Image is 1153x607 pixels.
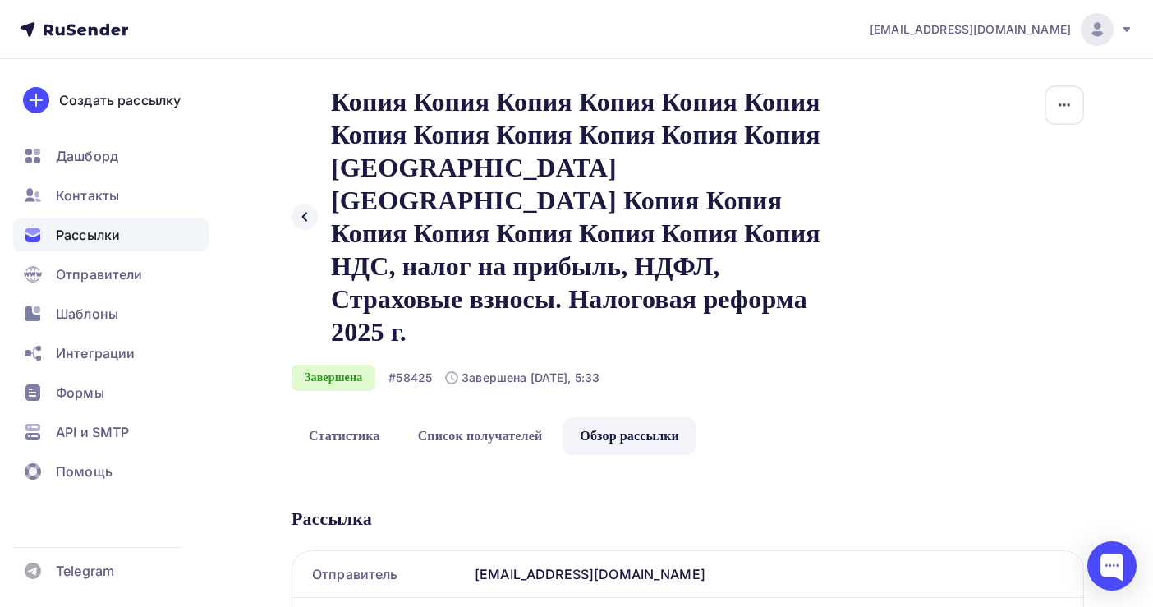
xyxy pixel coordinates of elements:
a: Список получателей [406,417,581,455]
h2: Копия Копия Копия Копия Копия Копия Копия Копия Копия Копия Копия Копия [GEOGRAPHIC_DATA] [GEOGRA... [331,85,827,348]
span: API и SMTP [56,422,129,442]
a: Дашборд [13,140,209,172]
a: Формы [13,376,209,409]
div: Завершена [292,365,384,391]
div: #58425 [397,370,440,386]
span: Контакты [56,186,119,205]
a: Обзор рассылки [584,417,729,455]
a: Рассылки [13,218,209,251]
span: Интеграции [56,343,135,363]
span: Шаблоны [56,304,118,324]
a: Шаблоны [13,297,209,330]
a: Контакты [13,179,209,212]
span: Рассылки [56,225,120,245]
span: Дашборд [56,146,118,166]
span: Помощь [56,462,113,481]
a: [EMAIL_ADDRESS][DOMAIN_NAME] [870,13,1133,46]
div: [EMAIL_ADDRESS][DOMAIN_NAME] [468,551,1083,597]
a: Статистика [292,417,402,455]
div: Создать рассылку [59,90,181,110]
span: Отправители [56,264,143,284]
div: Рассылка [292,508,1084,531]
div: Отправитель [292,551,468,597]
span: Telegram [56,561,114,581]
div: Завершена [DATE], 5:33 [453,370,608,386]
span: [EMAIL_ADDRESS][DOMAIN_NAME] [870,21,1071,38]
span: Формы [56,383,104,402]
a: Отправители [13,258,209,291]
